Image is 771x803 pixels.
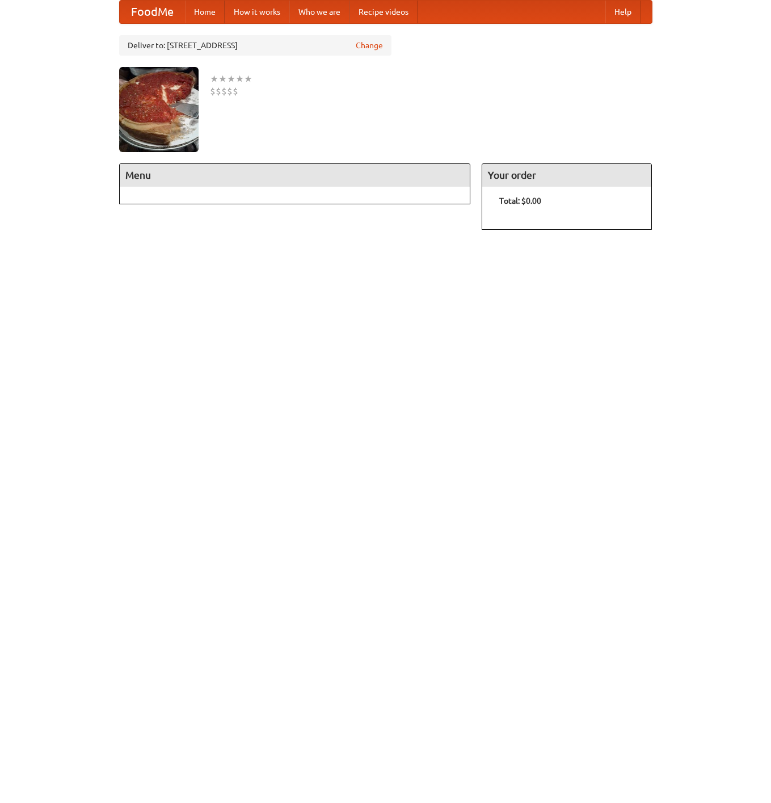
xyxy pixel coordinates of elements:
h4: Your order [482,164,651,187]
a: Help [605,1,641,23]
b: Total: $0.00 [499,196,541,205]
li: $ [221,85,227,98]
a: Change [356,40,383,51]
li: $ [233,85,238,98]
li: ★ [218,73,227,85]
li: ★ [227,73,235,85]
a: FoodMe [120,1,185,23]
li: ★ [210,73,218,85]
a: Recipe videos [349,1,418,23]
li: $ [210,85,216,98]
div: Deliver to: [STREET_ADDRESS] [119,35,391,56]
a: Who we are [289,1,349,23]
img: angular.jpg [119,67,199,152]
a: Home [185,1,225,23]
li: $ [227,85,233,98]
h4: Menu [120,164,470,187]
li: ★ [244,73,252,85]
a: How it works [225,1,289,23]
li: ★ [235,73,244,85]
li: $ [216,85,221,98]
